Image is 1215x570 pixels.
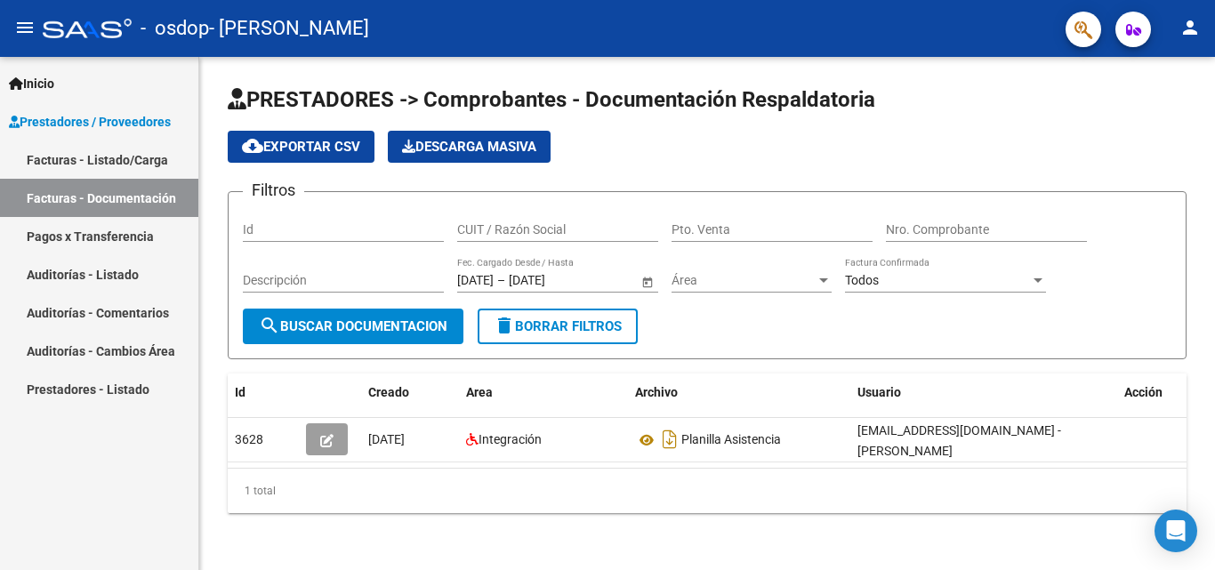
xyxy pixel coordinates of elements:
span: Prestadores / Proveedores [9,112,171,132]
input: Fecha fin [509,273,596,288]
span: Descarga Masiva [402,139,536,155]
datatable-header-cell: Archivo [628,373,850,412]
span: Inicio [9,74,54,93]
span: - [PERSON_NAME] [209,9,369,48]
button: Exportar CSV [228,131,374,163]
button: Descarga Masiva [388,131,551,163]
datatable-header-cell: Id [228,373,299,412]
span: Buscar Documentacion [259,318,447,334]
app-download-masive: Descarga masiva de comprobantes (adjuntos) [388,131,551,163]
span: Creado [368,385,409,399]
span: - osdop [141,9,209,48]
button: Borrar Filtros [478,309,638,344]
button: Buscar Documentacion [243,309,463,344]
datatable-header-cell: Area [459,373,628,412]
mat-icon: search [259,315,280,336]
span: Usuario [857,385,901,399]
span: Borrar Filtros [494,318,622,334]
span: [DATE] [368,432,405,446]
div: Open Intercom Messenger [1155,510,1197,552]
input: Fecha inicio [457,273,494,288]
datatable-header-cell: Usuario [850,373,1117,412]
i: Descargar documento [658,425,681,454]
span: Área [672,273,816,288]
span: PRESTADORES -> Comprobantes - Documentación Respaldatoria [228,87,875,112]
datatable-header-cell: Acción [1117,373,1206,412]
span: 3628 [235,432,263,446]
mat-icon: delete [494,315,515,336]
span: Acción [1124,385,1163,399]
mat-icon: person [1179,17,1201,38]
datatable-header-cell: Creado [361,373,459,412]
span: Id [235,385,245,399]
div: 1 total [228,469,1187,513]
span: Integración [479,432,542,446]
mat-icon: menu [14,17,36,38]
span: Area [466,385,493,399]
h3: Filtros [243,178,304,203]
span: Exportar CSV [242,139,360,155]
mat-icon: cloud_download [242,135,263,157]
span: Archivo [635,385,678,399]
span: Planilla Asistencia [681,433,781,447]
span: Todos [845,273,879,287]
span: [EMAIL_ADDRESS][DOMAIN_NAME] - [PERSON_NAME] [857,423,1061,458]
span: – [497,273,505,288]
button: Open calendar [638,272,656,291]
